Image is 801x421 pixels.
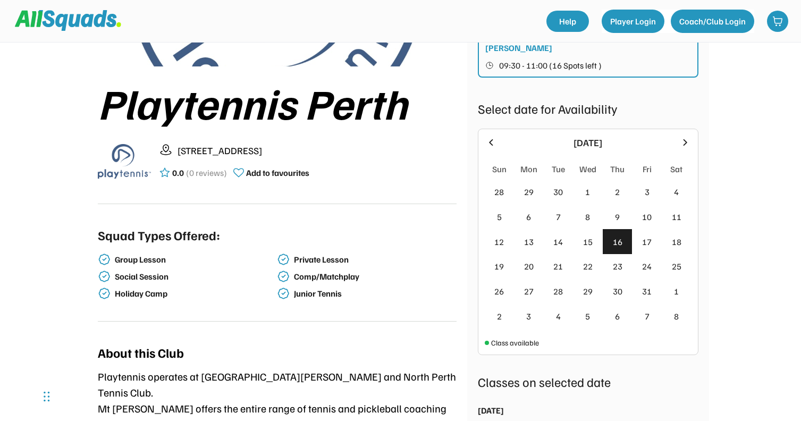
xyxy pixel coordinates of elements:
[98,343,184,362] div: About this Club
[553,285,563,298] div: 28
[478,404,504,417] div: [DATE]
[670,163,682,175] div: Sat
[674,285,679,298] div: 1
[499,61,602,70] span: 09:30 - 11:00 (16 Spots left )
[494,235,504,248] div: 12
[478,372,698,391] div: Classes on selected date
[672,235,681,248] div: 18
[615,210,620,223] div: 9
[552,163,565,175] div: Tue
[556,310,561,323] div: 4
[642,260,652,273] div: 24
[98,270,111,283] img: check-verified-01.svg
[613,285,622,298] div: 30
[585,210,590,223] div: 8
[98,79,457,126] div: Playtennis Perth
[602,10,664,33] button: Player Login
[583,235,593,248] div: 15
[642,235,652,248] div: 17
[172,166,184,179] div: 0.0
[643,163,652,175] div: Fri
[277,253,290,266] img: check-verified-01.svg
[497,210,502,223] div: 5
[98,253,111,266] img: check-verified-01.svg
[615,186,620,198] div: 2
[478,99,698,118] div: Select date for Availability
[610,163,625,175] div: Thu
[671,10,754,33] button: Coach/Club Login
[585,186,590,198] div: 1
[585,310,590,323] div: 5
[553,260,563,273] div: 21
[115,272,275,282] div: Social Session
[615,310,620,323] div: 6
[672,210,681,223] div: 11
[98,287,111,300] img: check-verified-01.svg
[294,289,454,299] div: Junior Tennis
[524,186,534,198] div: 29
[15,10,121,30] img: Squad%20Logo.svg
[115,255,275,265] div: Group Lesson
[674,310,679,323] div: 8
[645,186,650,198] div: 3
[553,235,563,248] div: 14
[645,310,650,323] div: 7
[526,210,531,223] div: 6
[497,310,502,323] div: 2
[186,166,227,179] div: (0 reviews)
[556,210,561,223] div: 7
[674,186,679,198] div: 4
[553,186,563,198] div: 30
[642,210,652,223] div: 10
[98,225,220,245] div: Squad Types Offered:
[546,11,589,32] a: Help
[583,260,593,273] div: 22
[294,255,454,265] div: Private Lesson
[672,260,681,273] div: 25
[494,260,504,273] div: 19
[526,310,531,323] div: 3
[583,285,593,298] div: 29
[492,163,507,175] div: Sun
[772,16,783,27] img: shopping-cart-01%20%281%29.svg
[524,260,534,273] div: 20
[98,134,151,188] img: playtennis%20blue%20logo%201.png
[277,270,290,283] img: check-verified-01.svg
[503,136,673,150] div: [DATE]
[277,287,290,300] img: check-verified-01.svg
[524,235,534,248] div: 13
[613,260,622,273] div: 23
[494,285,504,298] div: 26
[485,58,692,72] button: 09:30 - 11:00 (16 Spots left )
[642,285,652,298] div: 31
[178,144,457,158] div: [STREET_ADDRESS]
[491,337,539,348] div: Class available
[613,235,622,248] div: 16
[520,163,537,175] div: Mon
[246,166,309,179] div: Add to favourites
[524,285,534,298] div: 27
[115,289,275,299] div: Holiday Camp
[579,163,596,175] div: Wed
[294,272,454,282] div: Comp/Matchplay
[494,186,504,198] div: 28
